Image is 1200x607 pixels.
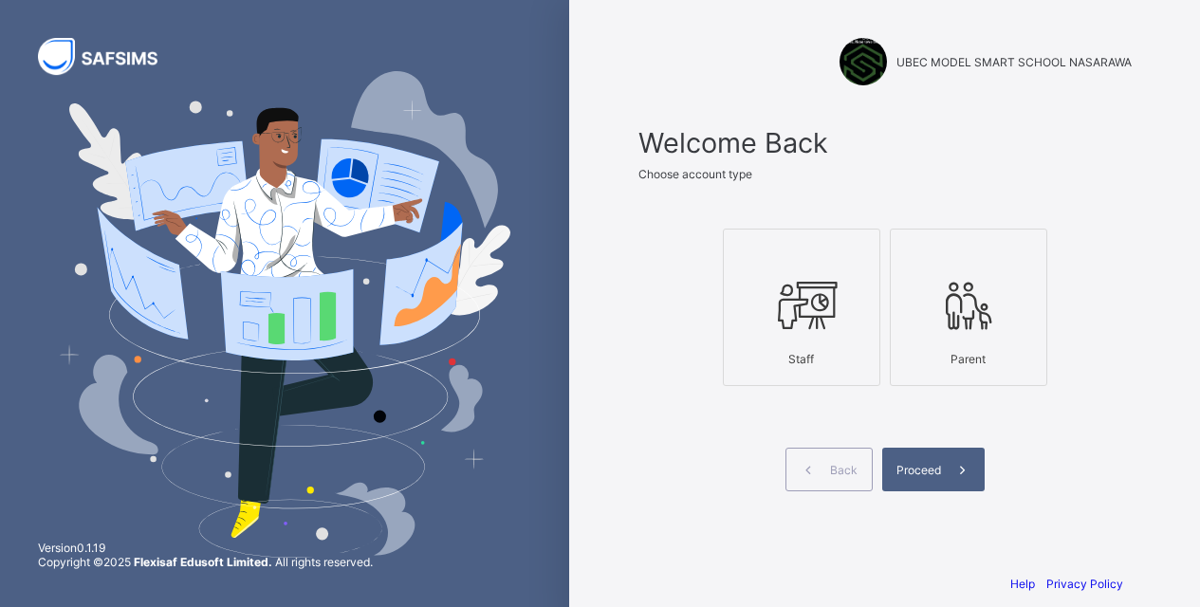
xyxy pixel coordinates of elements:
span: Version 0.1.19 [38,541,373,555]
img: SAFSIMS Logo [38,38,180,75]
img: Hero Image [59,71,510,557]
span: Copyright © 2025 All rights reserved. [38,555,373,569]
div: Staff [733,342,870,376]
span: Back [830,463,858,477]
span: Choose account type [638,167,752,181]
a: Help [1010,577,1035,591]
span: Proceed [896,463,941,477]
span: UBEC MODEL SMART SCHOOL NASARAWA [896,55,1132,69]
div: Parent [900,342,1037,376]
span: Welcome Back [638,126,1132,159]
a: Privacy Policy [1046,577,1123,591]
strong: Flexisaf Edusoft Limited. [134,555,272,569]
